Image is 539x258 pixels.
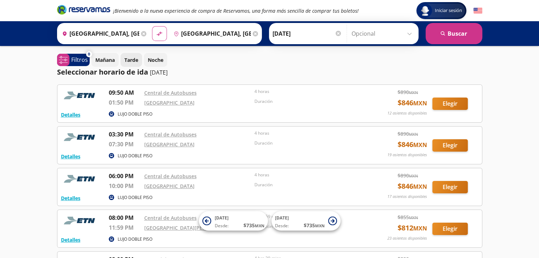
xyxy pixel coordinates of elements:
[118,153,152,159] p: LUJO DOBLE PISO
[150,68,168,77] p: [DATE]
[398,181,427,192] span: $ 846
[398,98,427,108] span: $ 846
[409,131,418,137] small: MXN
[398,139,427,150] span: $ 846
[254,182,361,188] p: Duración
[426,23,482,44] button: Buscar
[57,54,90,66] button: 0Filtros
[61,194,80,202] button: Detalles
[120,53,142,67] button: Tarde
[148,56,163,64] p: Noche
[432,7,465,14] span: Iniciar sesión
[61,153,80,160] button: Detalles
[95,56,115,64] p: Mañana
[109,140,141,148] p: 07:30 PM
[409,215,418,220] small: MXN
[273,25,342,42] input: Elegir Fecha
[118,194,152,201] p: LUJO DOBLE PISO
[413,99,427,107] small: MXN
[57,67,148,77] p: Seleccionar horario de ida
[109,88,141,97] p: 09:50 AM
[254,88,361,95] p: 4 horas
[171,25,251,42] input: Buscar Destino
[109,213,141,222] p: 08:00 PM
[413,183,427,190] small: MXN
[398,223,427,233] span: $ 812
[432,223,468,235] button: Elegir
[398,172,418,179] span: $ 890
[91,53,119,67] button: Mañana
[387,152,427,158] p: 19 asientos disponibles
[118,111,152,117] p: LUJO DOBLE PISO
[432,181,468,193] button: Elegir
[109,130,141,139] p: 03:30 PM
[254,140,361,146] p: Duración
[275,223,289,229] span: Desde:
[144,89,197,96] a: Central de Autobuses
[387,110,427,116] p: 12 asientos disponibles
[473,6,482,15] button: English
[88,51,90,57] span: 0
[57,4,110,15] i: Brand Logo
[215,223,229,229] span: Desde:
[61,236,80,244] button: Detalles
[144,183,195,189] a: [GEOGRAPHIC_DATA]
[144,224,235,231] a: [GEOGRAPHIC_DATA][PERSON_NAME]
[254,98,361,105] p: Duración
[409,173,418,178] small: MXN
[109,182,141,190] p: 10:00 PM
[61,111,80,118] button: Detalles
[61,172,100,186] img: RESERVAMOS
[199,211,268,231] button: [DATE]Desde:$735MXN
[398,130,418,137] span: $ 890
[432,139,468,152] button: Elegir
[432,98,468,110] button: Elegir
[255,223,264,228] small: MXN
[71,55,88,64] p: Filtros
[144,99,195,106] a: [GEOGRAPHIC_DATA]
[57,4,110,17] a: Brand Logo
[144,131,197,138] a: Central de Autobuses
[124,56,138,64] p: Tarde
[398,88,418,96] span: $ 890
[413,141,427,149] small: MXN
[59,25,139,42] input: Buscar Origen
[109,98,141,107] p: 01:50 PM
[243,222,264,229] span: $ 735
[387,194,427,200] p: 17 asientos disponibles
[144,141,195,148] a: [GEOGRAPHIC_DATA]
[254,172,361,178] p: 4 horas
[144,215,197,221] a: Central de Autobuses
[109,223,141,232] p: 11:59 PM
[113,7,359,14] em: ¡Bienvenido a la nueva experiencia de compra de Reservamos, una forma más sencilla de comprar tus...
[61,130,100,144] img: RESERVAMOS
[254,130,361,136] p: 4 horas
[61,213,100,228] img: RESERVAMOS
[315,223,325,228] small: MXN
[398,213,418,221] span: $ 855
[271,211,341,231] button: [DATE]Desde:$735MXN
[352,25,415,42] input: Opcional
[61,88,100,102] img: RESERVAMOS
[215,215,229,221] span: [DATE]
[275,215,289,221] span: [DATE]
[413,224,427,232] small: MXN
[144,173,197,180] a: Central de Autobuses
[304,222,325,229] span: $ 735
[109,172,141,180] p: 06:00 PM
[387,235,427,241] p: 23 asientos disponibles
[144,53,167,67] button: Noche
[409,90,418,95] small: MXN
[118,236,152,242] p: LUJO DOBLE PISO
